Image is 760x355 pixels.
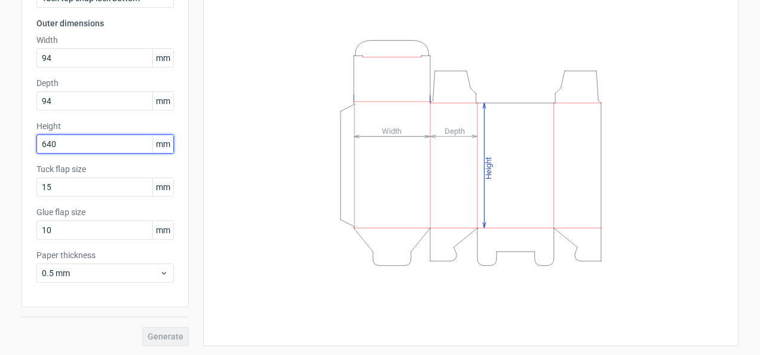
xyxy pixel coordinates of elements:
[152,135,173,153] span: mm
[36,249,174,261] label: Paper thickness
[36,206,174,218] label: Glue flap size
[152,221,173,239] span: mm
[152,49,173,67] span: mm
[152,92,173,110] span: mm
[484,157,493,179] tspan: Height
[36,120,174,132] label: Height
[36,163,174,175] label: Tuck flap size
[42,267,160,279] span: 0.5 mm
[152,178,173,196] span: mm
[445,126,465,135] tspan: Depth
[382,126,402,135] tspan: Width
[36,34,174,46] label: Width
[36,17,174,29] h3: Outer dimensions
[36,77,174,89] label: Depth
